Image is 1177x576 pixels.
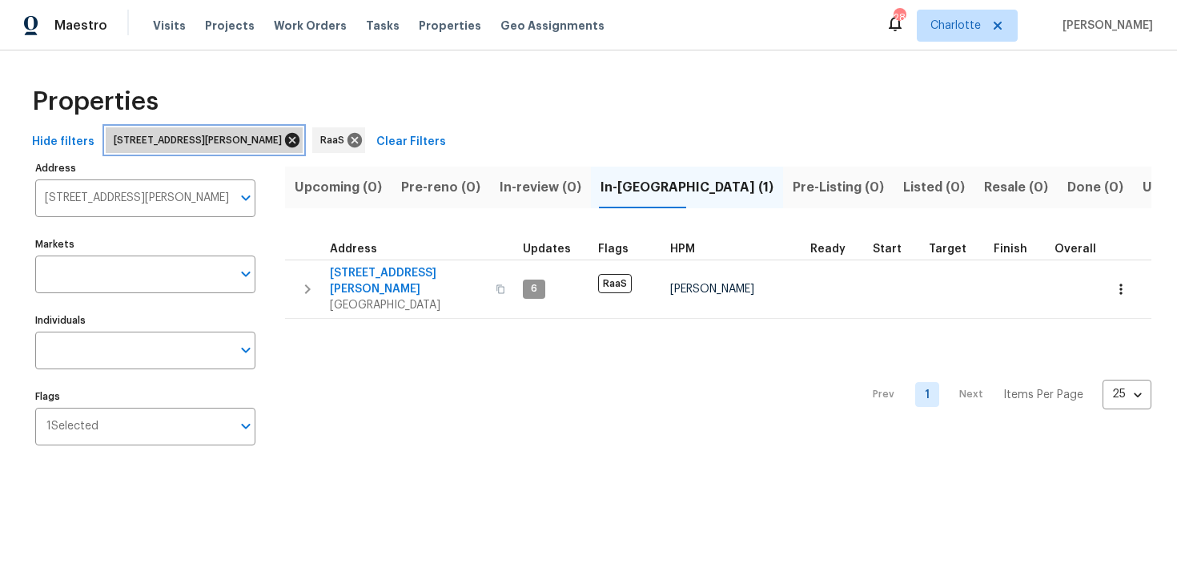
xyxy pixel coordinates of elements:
[46,420,98,433] span: 1 Selected
[295,176,382,199] span: Upcoming (0)
[500,176,581,199] span: In-review (0)
[500,18,605,34] span: Geo Assignments
[523,244,571,255] span: Updates
[670,244,695,255] span: HPM
[26,127,101,157] button: Hide filters
[35,392,255,401] label: Flags
[1054,244,1096,255] span: Overall
[370,127,452,157] button: Clear Filters
[330,297,486,313] span: [GEOGRAPHIC_DATA]
[35,163,255,173] label: Address
[235,187,257,209] button: Open
[1103,373,1151,415] div: 25
[894,10,905,26] div: 28
[1003,387,1083,403] p: Items Per Page
[1054,244,1111,255] div: Days past target finish date
[114,132,288,148] span: [STREET_ADDRESS][PERSON_NAME]
[930,18,981,34] span: Charlotte
[274,18,347,34] span: Work Orders
[810,244,860,255] div: Earliest renovation start date (first business day after COE or Checkout)
[106,127,303,153] div: [STREET_ADDRESS][PERSON_NAME]
[598,274,632,293] span: RaaS
[810,244,846,255] span: Ready
[54,18,107,34] span: Maestro
[793,176,884,199] span: Pre-Listing (0)
[330,265,486,297] span: [STREET_ADDRESS][PERSON_NAME]
[903,176,965,199] span: Listed (0)
[994,244,1027,255] span: Finish
[401,176,480,199] span: Pre-reno (0)
[35,316,255,325] label: Individuals
[376,132,446,152] span: Clear Filters
[419,18,481,34] span: Properties
[320,132,351,148] span: RaaS
[873,244,916,255] div: Actual renovation start date
[312,127,365,153] div: RaaS
[32,132,94,152] span: Hide filters
[915,382,939,407] a: Goto page 1
[1056,18,1153,34] span: [PERSON_NAME]
[235,263,257,285] button: Open
[235,339,257,361] button: Open
[205,18,255,34] span: Projects
[1067,176,1123,199] span: Done (0)
[32,94,159,110] span: Properties
[35,240,255,249] label: Markets
[929,244,981,255] div: Target renovation project end date
[670,284,754,295] span: [PERSON_NAME]
[984,176,1048,199] span: Resale (0)
[598,244,629,255] span: Flags
[524,282,544,296] span: 6
[929,244,966,255] span: Target
[330,244,377,255] span: Address
[858,328,1151,461] nav: Pagination Navigation
[601,176,773,199] span: In-[GEOGRAPHIC_DATA] (1)
[235,415,257,437] button: Open
[153,18,186,34] span: Visits
[366,20,400,31] span: Tasks
[873,244,902,255] span: Start
[994,244,1042,255] div: Projected renovation finish date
